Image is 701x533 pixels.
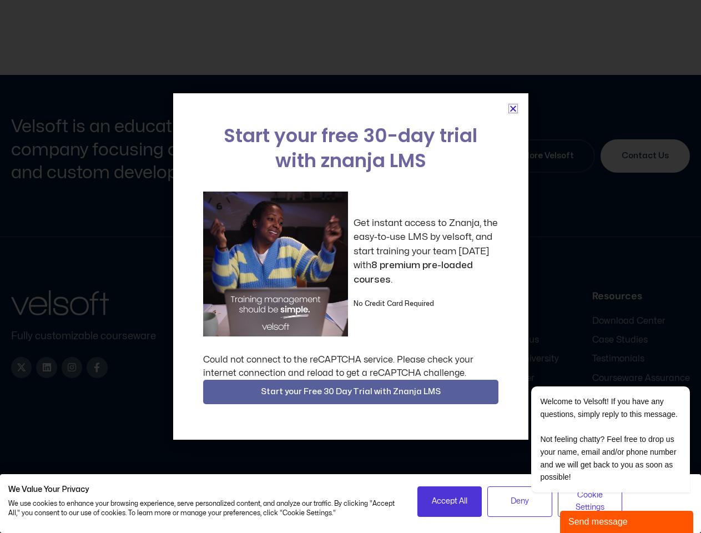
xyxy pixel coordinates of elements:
[203,192,348,336] img: a woman sitting at her laptop dancing
[487,486,552,517] button: Deny all cookies
[560,509,695,533] iframe: chat widget
[354,260,473,284] strong: 8 premium pre-loaded courses
[417,486,482,517] button: Accept all cookies
[8,485,401,495] h2: We Value Your Privacy
[354,300,434,307] strong: No Credit Card Required
[8,499,401,518] p: We use cookies to enhance your browsing experience, serve personalized content, and analyze our t...
[203,380,498,404] button: Start your Free 30 Day Trial with Znanja LMS
[509,104,517,113] a: Close
[203,353,498,380] div: Could not connect to the reCAPTCHA service. Please check your internet connection and reload to g...
[354,216,498,287] p: Get instant access to Znanja, the easy-to-use LMS by velsoft, and start training your team [DATE]...
[496,286,695,505] iframe: chat widget
[203,123,498,173] h2: Start your free 30-day trial with znanja LMS
[432,495,467,507] span: Accept All
[261,385,441,399] span: Start your Free 30 Day Trial with Znanja LMS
